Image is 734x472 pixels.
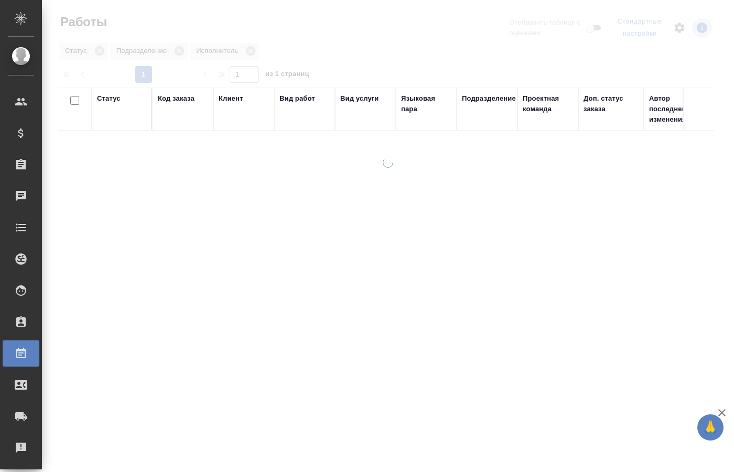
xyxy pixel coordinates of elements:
[219,93,243,104] div: Клиент
[97,93,121,104] div: Статус
[649,93,699,125] div: Автор последнего изменения
[697,414,724,441] button: 🙏
[462,93,516,104] div: Подразделение
[279,93,315,104] div: Вид работ
[158,93,195,104] div: Код заказа
[584,93,639,114] div: Доп. статус заказа
[401,93,451,114] div: Языковая пара
[701,416,719,438] span: 🙏
[340,93,379,104] div: Вид услуги
[523,93,573,114] div: Проектная команда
